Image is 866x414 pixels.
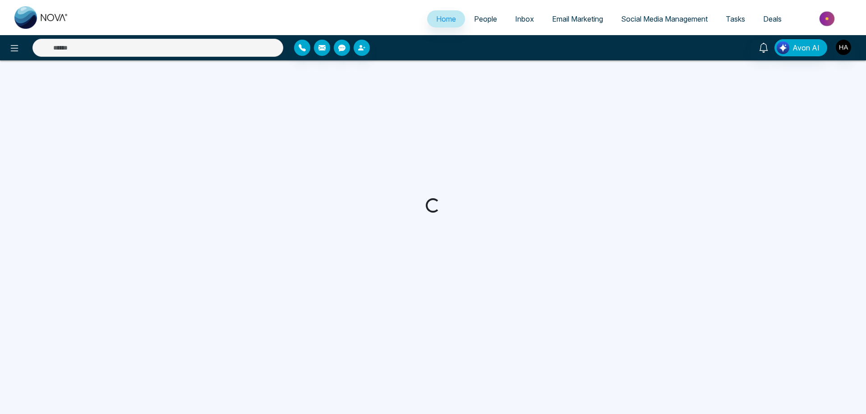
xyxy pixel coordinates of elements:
span: Deals [763,14,782,23]
span: Avon AI [792,42,820,53]
button: Avon AI [774,39,827,56]
a: Email Marketing [543,10,612,27]
span: People [474,14,497,23]
img: Market-place.gif [795,9,861,29]
img: Nova CRM Logo [14,6,69,29]
a: Tasks [717,10,754,27]
img: User Avatar [836,40,851,55]
span: Social Media Management [621,14,708,23]
img: Lead Flow [777,41,789,54]
a: Deals [754,10,791,27]
a: People [465,10,506,27]
a: Social Media Management [612,10,717,27]
span: Tasks [726,14,745,23]
span: Email Marketing [552,14,603,23]
span: Home [436,14,456,23]
a: Inbox [506,10,543,27]
a: Home [427,10,465,27]
span: Inbox [515,14,534,23]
